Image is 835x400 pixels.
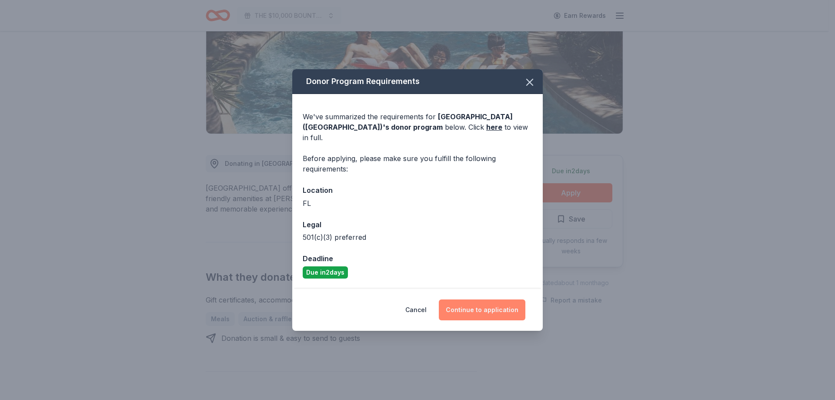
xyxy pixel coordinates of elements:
[439,299,525,320] button: Continue to application
[303,185,532,196] div: Location
[292,69,543,94] div: Donor Program Requirements
[303,253,532,264] div: Deadline
[486,122,502,132] a: here
[303,266,348,279] div: Due in 2 days
[303,198,532,208] div: FL
[303,219,532,230] div: Legal
[303,153,532,174] div: Before applying, please make sure you fulfill the following requirements:
[303,111,532,143] div: We've summarized the requirements for below. Click to view in full.
[303,232,532,242] div: 501(c)(3) preferred
[405,299,427,320] button: Cancel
